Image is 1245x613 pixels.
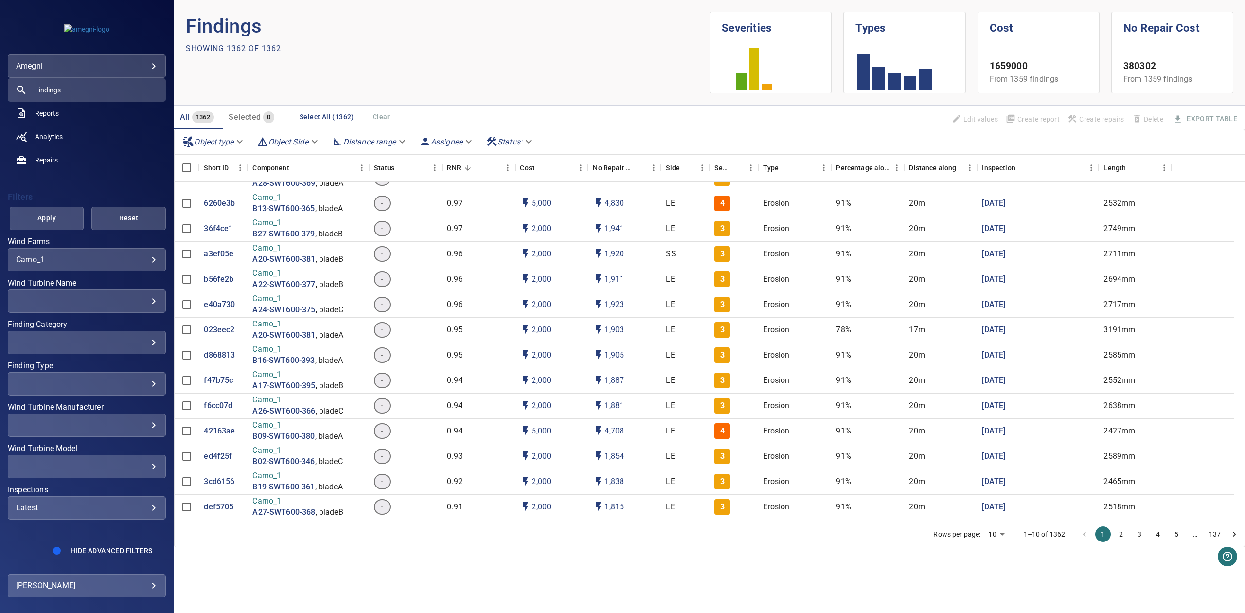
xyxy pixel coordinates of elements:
p: 0.96 [447,274,462,285]
p: A27-SWT600-368 [252,507,315,518]
a: [DATE] [982,502,1005,513]
div: 10 [984,527,1008,541]
p: 3cd6156 [204,476,234,487]
div: Side [666,154,680,181]
span: Apply [22,212,72,224]
button: Menu [427,161,442,175]
p: [DATE] [982,375,1005,386]
a: e40a730 [204,299,235,310]
p: 3191mm [1103,325,1135,336]
div: Short ID [199,154,248,181]
a: A17-SWT600-395 [252,380,315,392]
a: A20-SWT600-381 [252,330,315,341]
div: Component [252,154,289,181]
svg: Auto impact [593,400,605,412]
p: 91% [836,198,851,209]
button: Menu [1084,161,1099,175]
p: 2,000 [532,299,551,310]
span: - [375,223,389,234]
a: f47b75c [204,375,233,386]
p: 1659000 [990,59,1087,73]
svg: Auto cost [520,198,532,209]
a: d868813 [204,350,235,361]
h1: No Repair Cost [1123,12,1221,36]
svg: Auto cost [520,425,532,437]
p: Erosion [763,274,789,285]
span: All [180,112,190,122]
a: [DATE] [982,274,1005,285]
p: 20m [909,274,925,285]
div: Type [758,154,831,181]
a: f6cc07d [204,400,232,412]
svg: Auto cost [520,324,532,336]
a: A22-SWT600-377 [252,279,315,290]
p: def5705 [204,502,233,513]
div: Distance range [328,133,411,150]
p: 1,920 [605,249,624,260]
button: Menu [355,161,369,175]
span: From 1359 findings [990,74,1059,84]
svg: Auto cost [520,349,532,361]
button: Sort [461,161,475,175]
div: Status [374,154,394,181]
h1: Types [855,12,953,36]
a: A24-SWT600-375 [252,305,315,316]
p: 91% [836,223,851,234]
div: RNR [442,154,515,181]
p: , bladeB [316,380,343,392]
label: Wind Turbine Model [8,445,166,452]
div: [PERSON_NAME] [16,578,158,594]
div: Cost [515,154,588,181]
p: B19-SWT600-361 [252,482,315,493]
button: Go to page 3 [1132,526,1148,542]
p: 36f4ce1 [204,223,233,234]
span: Reports [35,108,59,118]
div: Length [1103,154,1126,181]
div: Projected additional costs incurred by waiting 1 year to repair. This is a function of possible i... [593,154,633,181]
p: Carno_1 [252,268,343,279]
div: Type [763,154,779,181]
label: Inspections [8,486,166,494]
label: Finding Type [8,362,166,370]
svg: Auto cost [520,273,532,285]
a: B13-SWT600-365 [252,203,315,215]
p: 91% [836,249,851,260]
div: Carno_1 [16,255,158,264]
span: Repairs [35,155,58,165]
a: 023eec2 [204,325,234,336]
p: Showing 1362 of 1362 [186,43,281,54]
p: Erosion [763,223,789,234]
a: [DATE] [982,249,1005,260]
a: [DATE] [982,325,1005,336]
p: , bladeB [316,507,343,518]
div: Percentage along [831,154,904,181]
p: 0.97 [447,223,462,234]
button: Menu [646,161,661,175]
button: Hide Advanced Filters [65,543,158,559]
svg: Auto cost [520,501,532,513]
p: 20m [909,223,925,234]
div: Short ID [204,154,229,181]
p: , bladeA [315,431,343,442]
p: , bladeB [316,279,343,290]
p: 91% [836,299,851,310]
p: , bladeA [316,330,343,341]
p: 42163ae [204,426,235,437]
span: - [375,198,389,209]
p: LE [666,325,675,336]
p: 3 [720,274,725,285]
label: Wind Turbine Name [8,279,166,287]
p: , bladeC [316,305,343,316]
button: Menu [573,161,588,175]
p: 2,000 [532,274,551,285]
a: analytics noActive [8,125,166,148]
svg: Auto cost [520,400,532,412]
a: findings active [8,78,166,102]
svg: Auto cost [520,476,532,487]
a: [DATE] [982,350,1005,361]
